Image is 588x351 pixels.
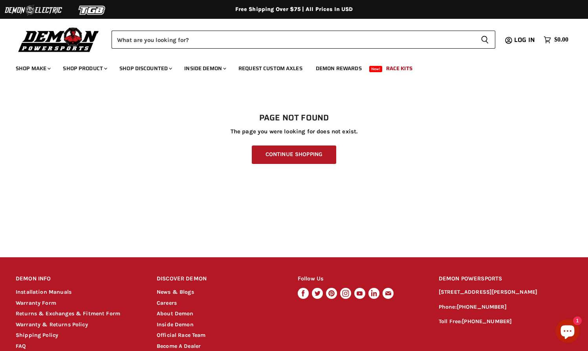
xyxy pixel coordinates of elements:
[439,270,572,288] h2: DEMON POWERSPORTS
[380,60,418,76] a: Race Kits
[114,60,177,76] a: Shop Discounted
[439,317,572,326] p: Toll Free:
[439,288,572,297] p: [STREET_ADDRESS][PERSON_NAME]
[16,321,88,328] a: Warranty & Returns Policy
[16,332,58,338] a: Shipping Policy
[462,318,512,325] a: [PHONE_NUMBER]
[157,310,194,317] a: About Demon
[540,34,572,45] a: $0.00
[310,60,368,76] a: Demon Rewards
[157,270,283,288] h2: DISCOVER DEMON
[16,300,56,306] a: Warranty Form
[553,319,582,345] inbox-online-store-chat: Shopify online store chat
[16,113,572,123] h1: Page not found
[16,289,71,295] a: Installation Manuals
[16,128,572,135] p: The page you were looking for does not exist.
[10,60,55,76] a: Shop Make
[157,343,201,349] a: Become A Dealer
[157,289,194,295] a: News & Blogs
[439,303,572,312] p: Phone:
[157,332,206,338] a: Official Race Team
[16,310,120,317] a: Returns & Exchanges & Fitment Form
[4,3,63,18] img: Demon Electric Logo 2
[157,300,177,306] a: Careers
[112,31,495,49] form: Product
[178,60,231,76] a: Inside Demon
[10,57,566,76] ul: Main menu
[252,145,336,164] a: Continue Shopping
[457,304,507,310] a: [PHONE_NUMBER]
[298,270,424,288] h2: Follow Us
[369,66,383,72] span: New!
[57,60,112,76] a: Shop Product
[16,270,142,288] h2: DEMON INFO
[16,343,26,349] a: FAQ
[63,3,122,18] img: TGB Logo 2
[474,31,495,49] button: Search
[157,321,194,328] a: Inside Demon
[233,60,308,76] a: Request Custom Axles
[554,36,568,44] span: $0.00
[112,31,474,49] input: Search
[514,35,535,45] span: Log in
[16,25,102,53] img: Demon Powersports
[511,36,540,44] a: Log in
